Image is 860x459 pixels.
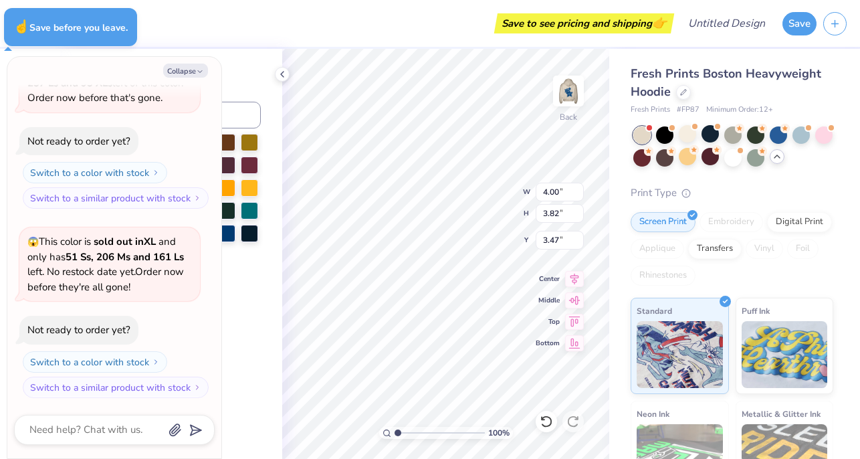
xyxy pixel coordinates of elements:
span: Metallic & Glitter Ink [742,407,821,421]
span: 👉 [652,15,667,31]
span: This color is and only has left . No restock date yet. Order now before they're all gone! [27,235,184,294]
div: Foil [787,239,819,259]
div: Vinyl [746,239,783,259]
strong: sold out in XL [94,235,156,248]
div: Screen Print [631,212,695,232]
img: Back [555,78,582,104]
div: Save to see pricing and shipping [498,13,671,33]
span: 😱 [27,236,39,248]
button: Save [782,12,817,35]
button: Switch to a color with stock [23,351,167,373]
strong: 68 Ss, 179 Ms, 237 Ls and 93 XLs [27,61,171,90]
div: Print Type [631,185,833,201]
span: Puff Ink [742,304,770,318]
img: Switch to a color with stock [152,358,160,366]
input: Untitled Design [677,10,776,37]
img: Switch to a color with stock [152,169,160,177]
div: Rhinestones [631,266,695,286]
span: Neon Ink [637,407,669,421]
span: Top [536,317,560,327]
strong: 51 Ss, 206 Ms and 161 Ls [66,250,184,264]
button: Switch to a similar product with stock [23,187,209,209]
img: Standard [637,321,723,388]
div: Not ready to order yet? [27,134,130,148]
button: Collapse [163,64,208,78]
img: Puff Ink [742,321,828,388]
span: Minimum Order: 12 + [706,104,773,116]
span: Fresh Prints [631,104,670,116]
div: Transfers [688,239,742,259]
span: Middle [536,296,560,305]
span: Bottom [536,339,560,348]
button: Switch to a color with stock [23,162,167,183]
span: Fresh Prints Boston Heavyweight Hoodie [631,66,821,100]
img: Switch to a similar product with stock [193,194,201,202]
span: Center [536,274,560,284]
button: Switch to a similar product with stock [23,377,209,398]
div: Embroidery [700,212,763,232]
div: Digital Print [767,212,832,232]
div: Applique [631,239,684,259]
div: Back [560,111,577,123]
span: 100 % [488,427,510,439]
div: Not ready to order yet? [27,323,130,337]
img: Switch to a similar product with stock [193,383,201,391]
span: Standard [637,304,672,318]
span: # FP87 [677,104,700,116]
